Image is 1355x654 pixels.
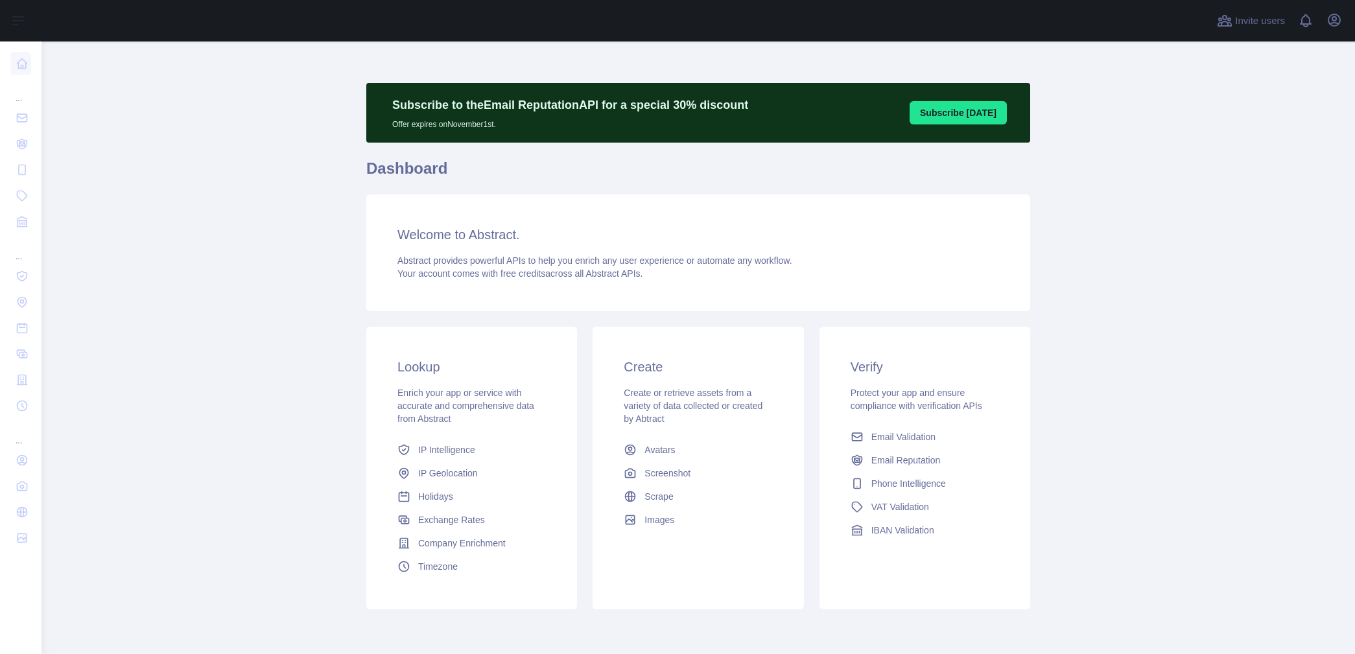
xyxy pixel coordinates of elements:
span: IBAN Validation [871,524,934,537]
a: Exchange Rates [392,508,551,531]
h3: Welcome to Abstract. [397,226,999,244]
a: Phone Intelligence [845,472,1004,495]
button: Invite users [1214,10,1288,31]
div: ... [10,78,31,104]
h3: Create [624,358,772,376]
span: IP Geolocation [418,467,478,480]
a: Avatars [619,438,777,461]
a: Holidays [392,485,551,508]
span: IP Intelligence [418,443,475,456]
span: Invite users [1235,14,1285,29]
span: Email Reputation [871,454,941,467]
span: VAT Validation [871,500,929,513]
span: Phone Intelligence [871,477,946,490]
p: Offer expires on November 1st. [392,114,748,130]
a: IP Geolocation [392,461,551,485]
span: Company Enrichment [418,537,506,550]
a: Scrape [619,485,777,508]
span: Enrich your app or service with accurate and comprehensive data from Abstract [397,388,534,424]
span: Holidays [418,490,453,503]
a: Email Reputation [845,449,1004,472]
h3: Lookup [397,358,546,376]
span: Abstract provides powerful APIs to help you enrich any user experience or automate any workflow. [397,255,792,266]
a: Email Validation [845,425,1004,449]
span: Create or retrieve assets from a variety of data collected or created by Abtract [624,388,762,424]
a: IP Intelligence [392,438,551,461]
h3: Verify [851,358,999,376]
span: Protect your app and ensure compliance with verification APIs [851,388,982,411]
a: Company Enrichment [392,531,551,555]
div: ... [10,236,31,262]
h1: Dashboard [366,158,1030,189]
span: Your account comes with across all Abstract APIs. [397,268,642,279]
div: ... [10,420,31,446]
a: IBAN Validation [845,519,1004,542]
span: Email Validation [871,430,936,443]
span: Scrape [644,490,673,503]
span: Screenshot [644,467,690,480]
a: Images [619,508,777,531]
span: Images [644,513,674,526]
span: Exchange Rates [418,513,485,526]
p: Subscribe to the Email Reputation API for a special 30 % discount [392,96,748,114]
a: Timezone [392,555,551,578]
a: Screenshot [619,461,777,485]
span: free credits [501,268,545,279]
button: Subscribe [DATE] [910,101,1007,124]
span: Avatars [644,443,675,456]
span: Timezone [418,560,458,573]
a: VAT Validation [845,495,1004,519]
